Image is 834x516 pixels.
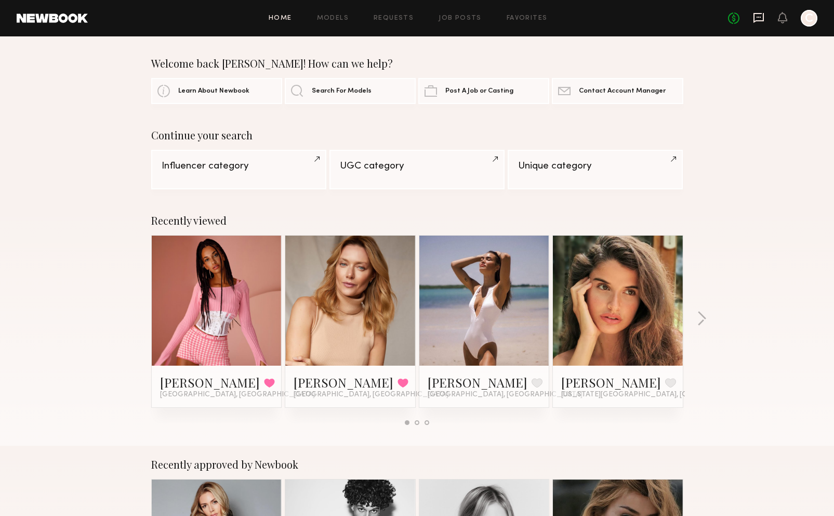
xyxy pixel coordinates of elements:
[507,15,548,22] a: Favorites
[285,78,416,104] a: Search For Models
[151,458,683,471] div: Recently approved by Newbook
[579,88,666,95] span: Contact Account Manager
[151,57,683,70] div: Welcome back [PERSON_NAME]! How can we help?
[552,78,683,104] a: Contact Account Manager
[801,10,817,27] a: C
[151,150,326,189] a: Influencer category
[151,129,683,141] div: Continue your search
[518,161,672,171] div: Unique category
[294,391,448,399] span: [GEOGRAPHIC_DATA], [GEOGRAPHIC_DATA]
[317,15,349,22] a: Models
[312,88,372,95] span: Search For Models
[294,374,393,391] a: [PERSON_NAME]
[428,391,583,399] span: [GEOGRAPHIC_DATA], [GEOGRAPHIC_DATA]
[418,78,549,104] a: Post A Job or Casting
[439,15,482,22] a: Job Posts
[428,374,527,391] a: [PERSON_NAME]
[561,391,756,399] span: [US_STATE][GEOGRAPHIC_DATA], [GEOGRAPHIC_DATA]
[508,150,683,189] a: Unique category
[151,214,683,227] div: Recently viewed
[374,15,414,22] a: Requests
[340,161,494,171] div: UGC category
[162,161,316,171] div: Influencer category
[329,150,505,189] a: UGC category
[151,78,282,104] a: Learn About Newbook
[178,88,249,95] span: Learn About Newbook
[160,391,315,399] span: [GEOGRAPHIC_DATA], [GEOGRAPHIC_DATA]
[160,374,260,391] a: [PERSON_NAME]
[445,88,513,95] span: Post A Job or Casting
[269,15,292,22] a: Home
[561,374,661,391] a: [PERSON_NAME]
